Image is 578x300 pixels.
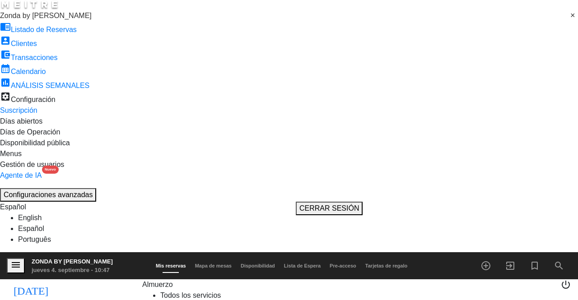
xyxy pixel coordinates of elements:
div: jueves 4. septiembre - 10:47 [32,266,113,275]
a: Todos los servicios [160,291,221,299]
i: add_circle_outline [480,260,491,271]
i: power_settings_new [560,279,571,290]
span: Tarjetas de regalo [361,263,412,268]
div: Nuevo [42,166,58,174]
a: English [18,214,42,222]
i: turned_in_not [529,260,540,271]
div: Zonda by [PERSON_NAME] [32,257,113,266]
span: Clear all [570,10,578,21]
i: arrow_drop_down [129,284,140,295]
span: Lista de Espera [280,263,325,268]
span: Mis reservas [151,263,191,268]
i: search [554,260,564,271]
i: exit_to_app [505,260,516,271]
a: Español [18,225,44,232]
span: Disponibilidad [236,263,280,268]
span: Pre-acceso [325,263,361,268]
span: Almuerzo [142,281,173,288]
span: Mapa de mesas [191,263,236,268]
button: CERRAR SESIÓN [296,202,363,215]
span: print [546,283,557,294]
button: menu [7,258,25,274]
a: Português [18,235,51,243]
i: [DATE] [7,279,56,299]
i: menu [10,259,21,270]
